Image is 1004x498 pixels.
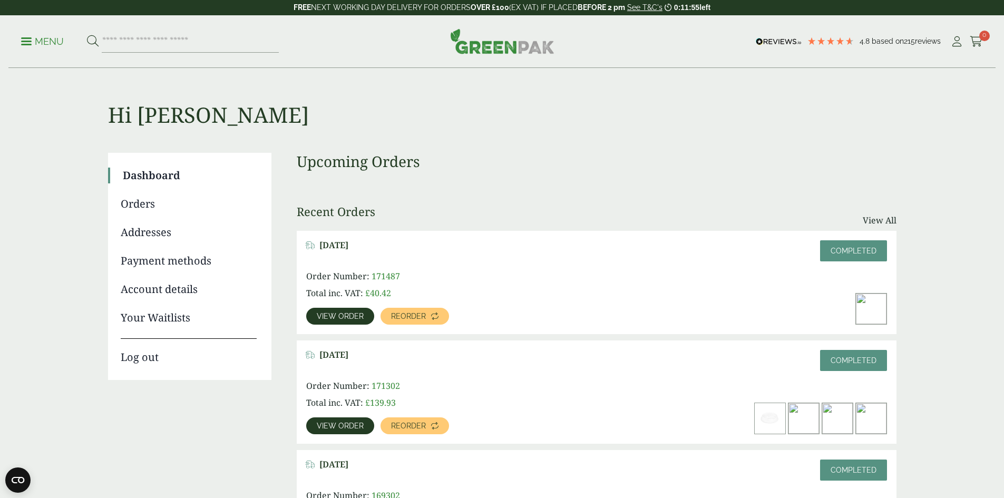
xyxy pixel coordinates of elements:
span: Total inc. VAT: [306,287,363,299]
div: 4.79 Stars [807,36,854,46]
h3: Recent Orders [297,204,375,218]
img: 7501_lid_1-300x198.jpg [856,403,886,434]
strong: FREE [294,3,311,12]
a: Dashboard [123,168,257,183]
strong: BEFORE 2 pm [578,3,625,12]
a: View order [306,308,374,325]
i: Cart [970,36,983,47]
span: View order [317,422,364,429]
a: Log out [121,338,257,365]
h3: Upcoming Orders [297,153,896,171]
span: left [699,3,710,12]
bdi: 40.42 [365,287,391,299]
span: View order [317,313,364,320]
span: Total inc. VAT: [306,397,363,408]
h1: Hi [PERSON_NAME] [108,69,896,128]
p: Menu [21,35,64,48]
img: Large-Black-Chicken-Box-with-Chicken-and-Chips-300x200.jpg [788,403,819,434]
span: [DATE] [319,350,348,360]
span: Completed [831,247,876,255]
span: 0:11:55 [674,3,699,12]
bdi: 139.93 [365,397,396,408]
span: £ [365,287,370,299]
span: 4.8 [860,37,872,45]
a: See T&C's [627,3,662,12]
span: 171487 [372,270,400,282]
img: Yellow-Burger-wrap-300x200.jpg [856,294,886,324]
a: Addresses [121,224,257,240]
img: 213013A-PET-Strawless-Clear-Lid-2-300x200.jpg [755,403,785,434]
span: [DATE] [319,240,348,250]
a: Your Waitlists [121,310,257,326]
a: Account details [121,281,257,297]
img: GreenPak Supplies [450,28,554,54]
span: 171302 [372,380,400,392]
span: reviews [915,37,941,45]
span: Completed [831,466,876,474]
span: Order Number: [306,270,369,282]
span: Order Number: [306,380,369,392]
span: Reorder [391,422,426,429]
strong: OVER £100 [471,3,509,12]
button: Open CMP widget [5,467,31,493]
span: Based on [872,37,904,45]
a: Orders [121,196,257,212]
span: Completed [831,356,876,365]
span: [DATE] [319,460,348,470]
a: Reorder [381,308,449,325]
span: 215 [904,37,915,45]
a: Reorder [381,417,449,434]
span: Reorder [391,313,426,320]
a: View All [863,214,896,227]
img: Kraft-Bowl-500ml-with-Nachos-300x200.jpg [822,403,853,434]
img: REVIEWS.io [756,38,802,45]
a: View order [306,417,374,434]
span: 0 [979,31,990,41]
a: Payment methods [121,253,257,269]
i: My Account [950,36,963,47]
a: 0 [970,34,983,50]
span: £ [365,397,370,408]
a: Menu [21,35,64,46]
